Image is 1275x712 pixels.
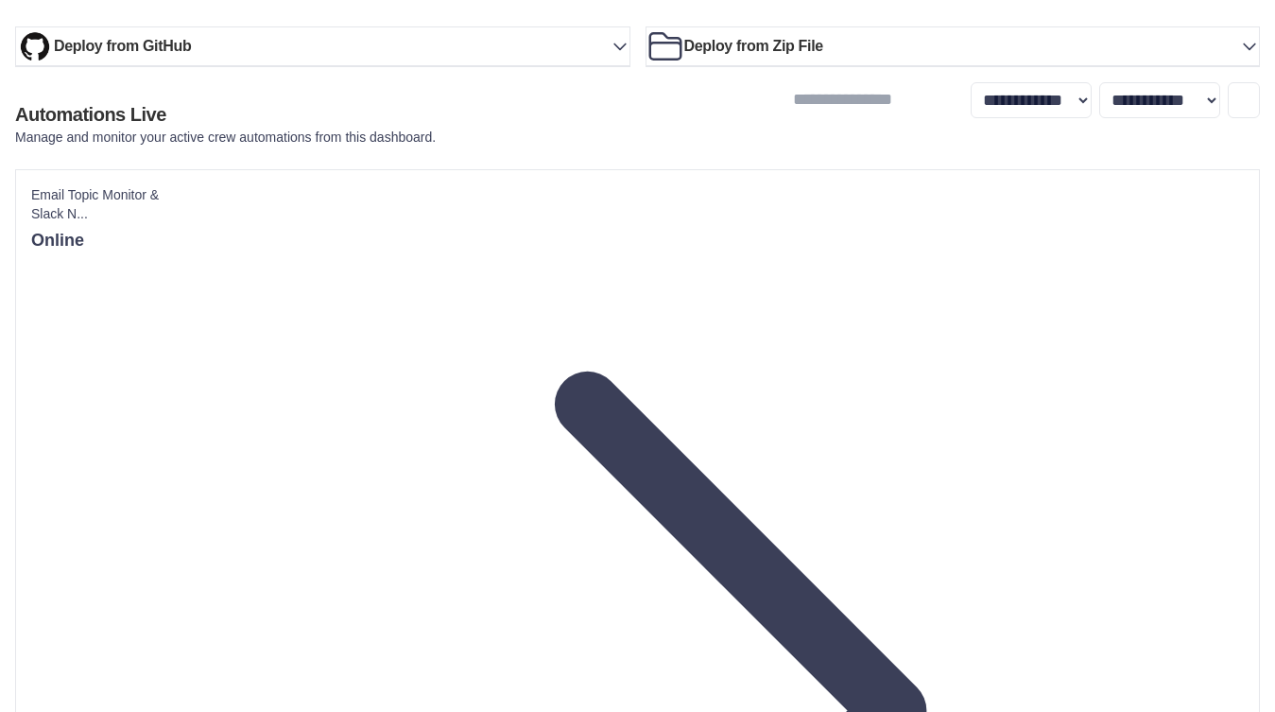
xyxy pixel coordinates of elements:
h3: Deploy from Zip File [684,35,823,58]
p: Manage and monitor your active crew automations from this dashboard. [15,128,436,147]
span: Online [31,227,84,255]
img: GitHub Logo [16,27,54,65]
h2: Automations Live [15,101,436,128]
h3: Deploy from GitHub [54,35,191,58]
p: Email Topic Monitor & Slack N... [31,185,194,223]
